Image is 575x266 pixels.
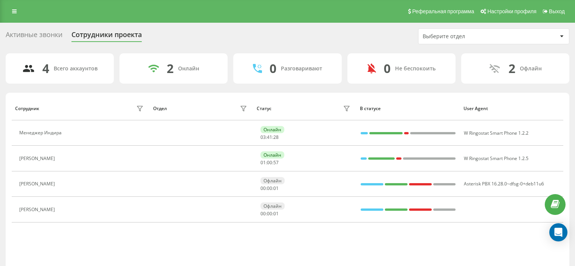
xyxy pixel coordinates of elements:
[167,61,174,76] div: 2
[260,126,284,133] div: Онлайн
[257,106,271,111] div: Статус
[178,65,199,72] div: Онлайн
[267,210,272,217] span: 00
[260,210,266,217] span: 00
[267,134,272,140] span: 41
[423,33,513,40] div: Выберите отдел
[260,202,285,210] div: Офлайн
[267,159,272,166] span: 00
[273,210,279,217] span: 01
[19,181,57,187] div: [PERSON_NAME]
[267,185,272,191] span: 00
[15,106,39,111] div: Сотрудник
[270,61,276,76] div: 0
[260,177,285,184] div: Офлайн
[273,134,279,140] span: 28
[153,106,167,111] div: Отдел
[260,151,284,159] div: Онлайн
[260,211,279,216] div: : :
[549,223,567,241] div: Open Intercom Messenger
[19,156,57,161] div: [PERSON_NAME]
[260,135,279,140] div: : :
[260,134,266,140] span: 03
[42,61,49,76] div: 4
[520,65,542,72] div: Офлайн
[487,8,536,14] span: Настройки профиля
[360,106,456,111] div: В статусе
[54,65,98,72] div: Всего аккаунтов
[281,65,322,72] div: Разговаривают
[260,185,266,191] span: 00
[6,31,62,42] div: Активные звонки
[260,160,279,165] div: : :
[273,159,279,166] span: 57
[395,65,436,72] div: Не беспокоить
[463,106,560,111] div: User Agent
[508,61,515,76] div: 2
[549,8,565,14] span: Выход
[412,8,474,14] span: Реферальная программа
[71,31,142,42] div: Сотрудники проекта
[464,130,529,136] span: W Ringostat Smart Phone 1.2.2
[19,207,57,212] div: [PERSON_NAME]
[273,185,279,191] span: 01
[464,180,544,187] span: Asterisk PBX 16.28.0~dfsg-0+deb11u6
[260,186,279,191] div: : :
[19,130,64,135] div: Менеджер Индира
[260,159,266,166] span: 01
[464,155,529,162] span: W Ringostat Smart Phone 1.2.5
[384,61,391,76] div: 0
